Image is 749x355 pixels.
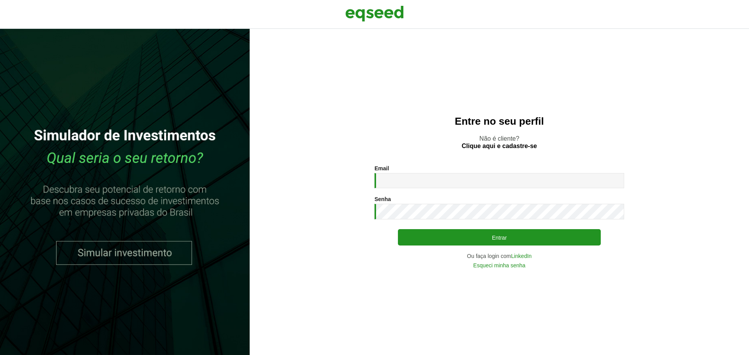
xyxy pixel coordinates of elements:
[265,135,733,150] p: Não é cliente?
[265,116,733,127] h2: Entre no seu perfil
[374,166,389,171] label: Email
[473,263,525,268] a: Esqueci minha senha
[345,4,404,23] img: EqSeed Logo
[462,143,537,149] a: Clique aqui e cadastre-se
[398,229,601,245] button: Entrar
[374,196,391,202] label: Senha
[374,253,624,259] div: Ou faça login com
[511,253,532,259] a: LinkedIn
